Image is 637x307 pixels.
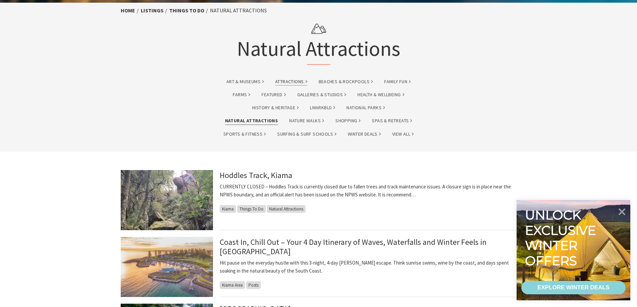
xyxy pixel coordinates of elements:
a: National Parks [346,104,385,112]
a: lmarkbld [310,104,335,112]
a: Farms [233,91,250,99]
a: History & Heritage [252,104,299,112]
a: View All [392,130,414,138]
a: Family Fun [384,78,411,86]
a: Home [121,7,135,14]
a: Nature Walks [289,117,324,125]
p: Hit pause on the everyday hustle with this 3-night, 4-day [PERSON_NAME] escape. Think sunrise swi... [220,259,517,275]
a: Attractions [275,78,307,86]
a: Coast In, Chill Out – Your 4 Day Itinerary of Waves, Waterfalls and Winter Feels in [GEOGRAPHIC_D... [220,237,487,257]
a: Surfing & Surf Schools [277,130,336,138]
a: Galleries & Studios [297,91,346,99]
a: listings [141,7,164,14]
span: Kiama [220,205,236,213]
div: Unlock exclusive winter offers [525,207,599,268]
a: Art & Museums [226,78,264,86]
span: Natural Attractions [267,205,306,213]
a: Featured [261,91,286,99]
img: Hoddles Track Kiama [121,170,213,230]
a: Things To Do [169,7,204,14]
a: EXPLORE WINTER DEALS [521,281,626,294]
a: Spas & Retreats [372,117,412,125]
a: Shopping [335,117,360,125]
a: Natural Attractions [225,117,278,125]
a: Winter Deals [348,130,381,138]
p: CURRENTLY CLOSED – Hoddles Track is currently closed due to fallen trees and track maintenance is... [220,183,517,199]
h1: Natural Attractions [237,18,400,65]
div: EXPLORE WINTER DEALS [537,281,609,294]
a: Sports & Fitness [223,130,266,138]
span: Kiama Area [220,281,245,289]
img: Kiama Harbour [121,237,213,297]
li: Natural Attractions [210,6,267,15]
a: Health & Wellbeing [357,91,404,99]
a: Hoddles Track, Kiama [220,170,292,180]
span: Posts [246,281,261,289]
span: Things To Do [237,205,266,213]
a: Beaches & Rockpools [319,78,373,86]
